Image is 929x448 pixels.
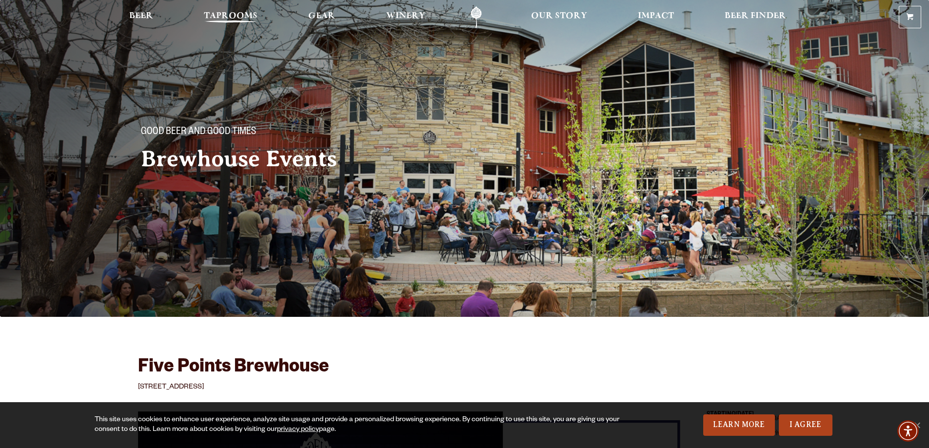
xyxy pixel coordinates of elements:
[779,414,832,436] a: I Agree
[277,426,319,434] a: privacy policy
[95,415,623,435] div: This site uses cookies to enhance user experience, analyze site usage and provide a personalized ...
[138,382,791,393] p: [STREET_ADDRESS]
[531,12,587,20] span: Our Story
[204,12,257,20] span: Taprooms
[386,12,425,20] span: Winery
[141,126,256,139] span: Good Beer and Good Times
[718,6,792,28] a: Beer Finder
[123,6,159,28] a: Beer
[703,414,775,436] a: Learn More
[302,6,341,28] a: Gear
[141,147,445,171] h2: Brewhouse Events
[308,12,335,20] span: Gear
[458,6,494,28] a: Odell Home
[725,12,786,20] span: Beer Finder
[632,6,680,28] a: Impact
[129,12,153,20] span: Beer
[138,356,329,382] h3: Five Points Brewhouse
[380,6,432,28] a: Winery
[198,6,264,28] a: Taprooms
[638,12,674,20] span: Impact
[897,420,919,442] div: Accessibility Menu
[525,6,593,28] a: Our Story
